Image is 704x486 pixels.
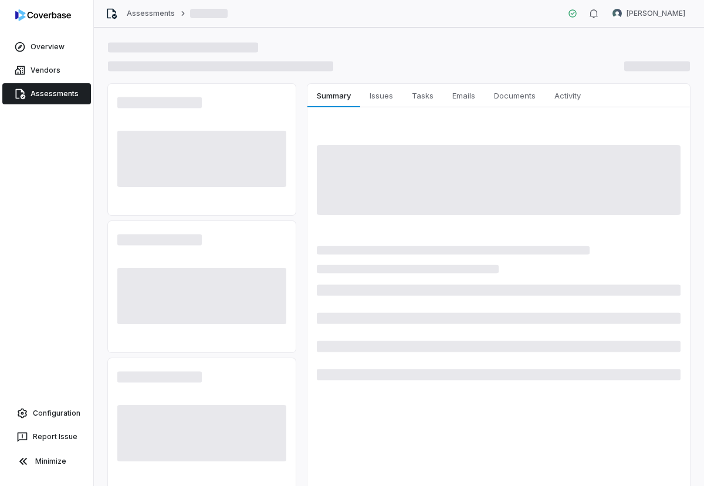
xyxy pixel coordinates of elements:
button: Sayantan Bhattacherjee avatar[PERSON_NAME] [605,5,692,22]
span: Summary [312,88,355,103]
a: Configuration [5,403,89,424]
span: Emails [448,88,480,103]
span: [PERSON_NAME] [627,9,685,18]
a: Overview [2,36,91,57]
img: Sayantan Bhattacherjee avatar [612,9,622,18]
a: Assessments [2,83,91,104]
a: Vendors [2,60,91,81]
button: Report Issue [5,426,89,447]
span: Tasks [407,88,438,103]
button: Minimize [5,450,89,473]
span: Issues [365,88,398,103]
span: Documents [489,88,540,103]
img: logo-D7KZi-bG.svg [15,9,71,21]
span: Activity [550,88,585,103]
a: Assessments [127,9,175,18]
